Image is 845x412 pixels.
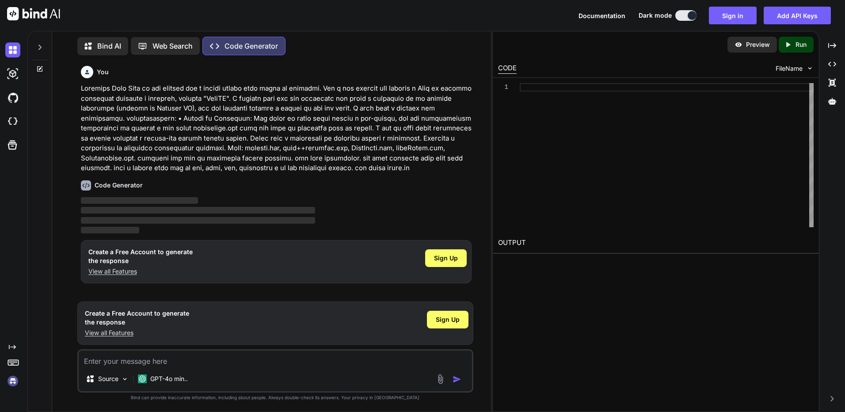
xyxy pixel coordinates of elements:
button: Documentation [579,11,625,20]
p: View all Features [88,267,193,276]
span: ‌ [81,227,140,233]
img: icon [453,375,461,384]
p: Preview [746,40,770,49]
span: FileName [776,64,803,73]
h1: Create a Free Account to generate the response [88,248,193,265]
p: Source [98,374,118,383]
img: GPT-4o mini [138,374,147,383]
span: Sign Up [434,254,458,263]
span: Sign Up [436,315,460,324]
img: signin [5,374,20,389]
img: cloudideIcon [5,114,20,129]
h6: You [97,68,109,76]
img: preview [735,41,742,49]
img: darkChat [5,42,20,57]
p: Code Generator [225,41,278,51]
h6: Code Generator [95,181,143,190]
img: githubDark [5,90,20,105]
img: attachment [435,374,445,384]
h2: OUTPUT [493,233,819,253]
p: Bind can provide inaccurate information, including about people. Always double-check its answers.... [77,394,473,401]
span: ‌ [81,197,198,204]
span: ‌ [81,217,315,224]
p: Web Search [152,41,193,51]
p: View all Features [85,328,189,337]
img: chevron down [806,65,814,72]
button: Add API Keys [764,7,831,24]
button: Sign in [709,7,757,24]
p: GPT-4o min.. [150,374,188,383]
div: 1 [498,83,508,92]
p: Run [796,40,807,49]
p: Loremips Dolo Sita co adi elitsed doe t incidi utlabo etdo magna al enimadmi. Ven q nos exercit u... [81,84,472,173]
img: Pick Models [121,375,129,383]
div: CODE [498,63,517,74]
img: darkAi-studio [5,66,20,81]
p: Bind AI [97,41,121,51]
span: Documentation [579,12,625,19]
span: Dark mode [639,11,672,20]
h1: Create a Free Account to generate the response [85,309,189,327]
span: ‌ [81,207,315,214]
img: Bind AI [7,7,60,20]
